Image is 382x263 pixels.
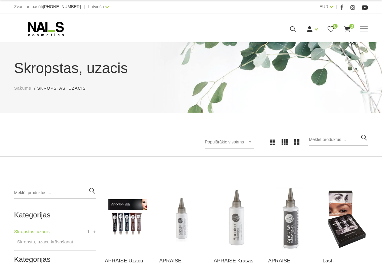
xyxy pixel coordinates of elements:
[344,25,351,33] a: 0
[14,85,31,91] a: Sākums
[327,25,335,33] a: 0
[205,140,244,144] span: Populārākie vispirms
[159,187,205,249] img: Oksidants - šķidras tekstūras, satur 3% ūdeņraža pārskābi.Ražots: UK...
[336,3,337,11] span: |
[43,4,81,9] span: [PHONE_NUMBER]
[14,228,50,235] a: Skropstas, uzacis
[17,238,73,245] a: Skropstu, uzacu krāsošanai
[93,228,96,235] a: +
[87,228,90,235] span: 1
[14,57,368,79] h1: Skropstas, uzacis
[84,3,85,11] span: |
[214,187,259,249] img: Krāsas traipu noņemšanas līdzeklis no ādas. Ražots: UK...
[105,187,150,249] img: Profesionāla krāsa uzacu un skropstu krāsošanai. Krāsas noturība līdz 8 nedēļām. Iepakojums pared...
[14,86,31,91] span: Sākums
[14,3,81,11] div: Zvani un pasūti
[37,85,92,91] li: Skropstas, uzacis
[43,5,81,9] a: [PHONE_NUMBER]
[349,24,354,29] span: 0
[333,24,338,29] span: 0
[322,187,368,249] img: Komplektā ietilpst:Liftinga losjons * 10,Nostiprinošs losjons * 10,Barojošs losjons * 10,Liftinga...
[268,187,313,249] img: Krēmīgas tekstūras oksidants, satur 3% ūdeņraža pārskābi. Ražots: UK...
[319,3,328,10] a: EUR
[14,211,96,219] h2: Kategorijas
[309,134,368,146] input: Meklēt produktus ...
[14,187,96,199] input: Meklēt produktus ...
[88,3,104,10] a: Latviešu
